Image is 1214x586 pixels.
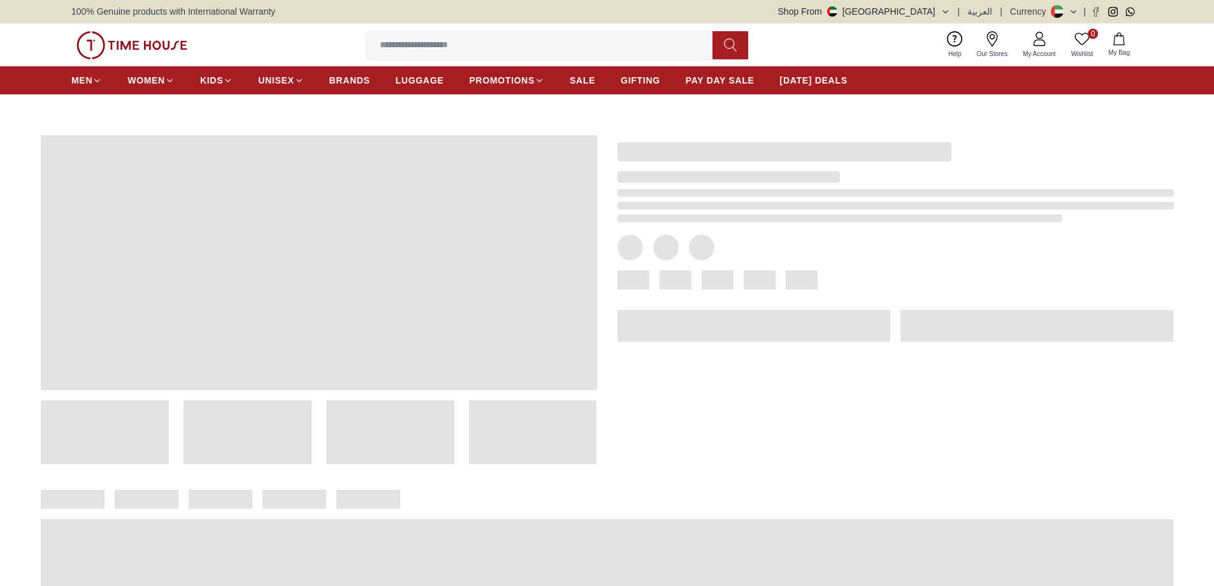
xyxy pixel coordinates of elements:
span: 100% Genuine products with International Warranty [71,5,275,18]
img: United Arab Emirates [827,6,837,17]
span: LUGGAGE [396,74,444,87]
a: Help [941,29,969,61]
span: KIDS [200,74,223,87]
a: Whatsapp [1125,7,1135,17]
span: My Account [1018,49,1061,59]
button: Shop From[GEOGRAPHIC_DATA] [778,5,950,18]
a: 0Wishlist [1064,29,1101,61]
span: WOMEN [127,74,165,87]
a: Instagram [1108,7,1118,17]
a: Our Stores [969,29,1015,61]
span: UNISEX [258,74,294,87]
span: MEN [71,74,92,87]
span: SALE [570,74,595,87]
span: | [1083,5,1086,18]
img: ... [76,31,187,59]
span: PAY DAY SALE [686,74,755,87]
button: العربية [967,5,992,18]
span: 0 [1088,29,1098,39]
span: Help [943,49,967,59]
span: Our Stores [972,49,1013,59]
a: LUGGAGE [396,69,444,92]
a: Facebook [1091,7,1101,17]
span: GIFTING [621,74,660,87]
a: SALE [570,69,595,92]
a: BRANDS [329,69,370,92]
span: | [1000,5,1002,18]
span: PROMOTIONS [469,74,535,87]
span: My Bag [1103,48,1135,57]
a: [DATE] DEALS [780,69,848,92]
a: PAY DAY SALE [686,69,755,92]
a: PROMOTIONS [469,69,544,92]
a: GIFTING [621,69,660,92]
span: | [958,5,960,18]
span: BRANDS [329,74,370,87]
button: My Bag [1101,30,1138,60]
div: Currency [1010,5,1051,18]
a: MEN [71,69,102,92]
a: WOMEN [127,69,175,92]
a: KIDS [200,69,233,92]
span: [DATE] DEALS [780,74,848,87]
a: UNISEX [258,69,303,92]
span: Wishlist [1066,49,1098,59]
